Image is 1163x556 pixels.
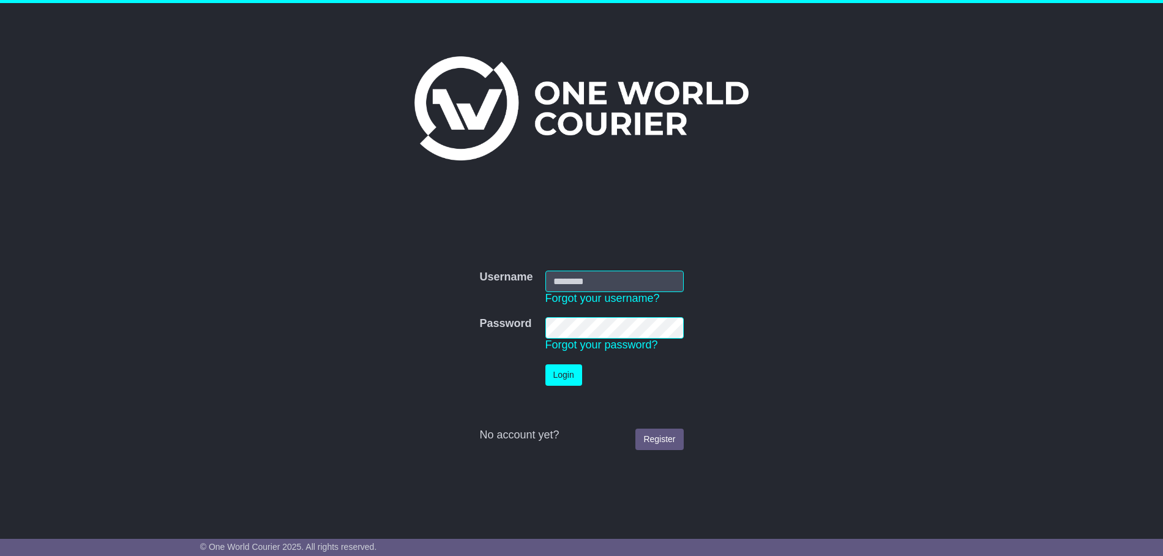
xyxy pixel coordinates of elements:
span: © One World Courier 2025. All rights reserved. [200,542,377,552]
img: One World [414,56,749,160]
a: Forgot your username? [545,292,660,304]
a: Register [635,429,683,450]
label: Username [479,271,533,284]
div: No account yet? [479,429,683,442]
button: Login [545,364,582,386]
a: Forgot your password? [545,339,658,351]
label: Password [479,317,531,331]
